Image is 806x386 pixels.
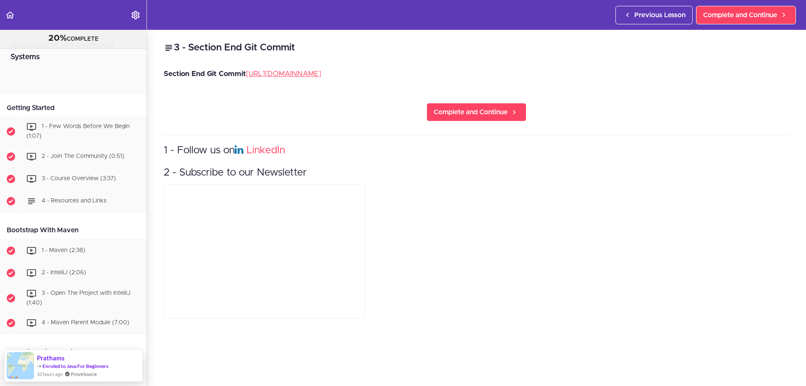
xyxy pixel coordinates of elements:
a: [URL][DOMAIN_NAME] [246,70,321,77]
h3: 1 - Follow us on [164,144,789,158]
a: Enroled to Java For Beginners [42,363,108,369]
img: provesource social proof notification image [7,352,34,379]
span: 2 - IntelliJ (2:06) [42,270,86,276]
span: -> [37,363,42,369]
span: 1 - Few Words Before We Begin (1:07) [26,123,130,139]
svg: Settings Menu [131,10,141,20]
div: COMPLETE [10,33,136,44]
span: 4 - Maven Parent Module (7:00) [42,320,129,326]
strong: Section End Git Commit [164,70,246,77]
span: 4 - Resources and Links [42,198,107,204]
span: 10 hours ago [37,370,63,378]
a: LinkedIn [246,145,285,155]
a: Previous Lesson [615,6,693,24]
span: 20% [48,34,67,42]
iframe: chat widget [754,333,806,373]
a: Complete and Continue [696,6,796,24]
a: ProveSource [71,370,97,378]
span: Complete and Continue [703,10,777,20]
h2: 3 - Section End Git Commit [164,41,789,55]
span: 3 - Course Overview (3:37) [42,176,116,181]
span: Previous Lesson [634,10,686,20]
a: Complete and Continue [427,103,526,121]
span: prathams [37,354,65,362]
span: 1 - Maven (2:38) [42,247,85,253]
span: 3 - Open The Project with IntelliJ (1:40) [26,290,131,306]
span: 2 - Join The Community (0:51) [42,153,124,159]
span: Complete and Continue [434,107,508,117]
svg: Back to course curriculum [5,10,15,20]
h3: 2 - Subscribe to our Newsletter [164,166,789,180]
